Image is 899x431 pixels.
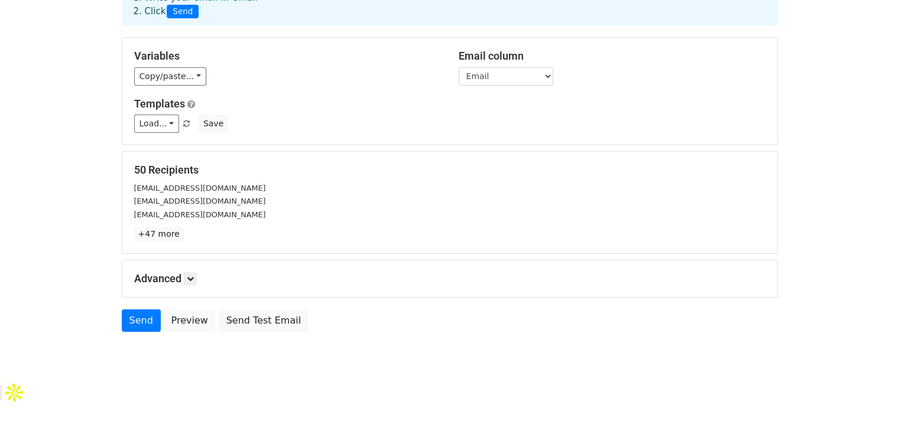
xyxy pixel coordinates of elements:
[198,115,229,133] button: Save
[134,227,184,241] a: +47 more
[2,381,26,404] img: Apollo
[840,374,899,431] iframe: Chat Widget
[134,197,266,205] small: [EMAIL_ADDRESS][DOMAIN_NAME]
[134,115,180,133] a: Load...
[134,97,185,110] a: Templates
[134,164,765,177] h5: 50 Recipients
[122,309,161,332] a: Send
[134,210,266,219] small: [EMAIL_ADDRESS][DOMAIN_NAME]
[134,67,206,86] a: Copy/paste...
[459,50,765,63] h5: Email column
[219,309,309,332] a: Send Test Email
[164,309,216,332] a: Preview
[167,5,199,19] span: Send
[134,50,441,63] h5: Variables
[134,272,765,285] h5: Advanced
[134,184,266,192] small: [EMAIL_ADDRESS][DOMAIN_NAME]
